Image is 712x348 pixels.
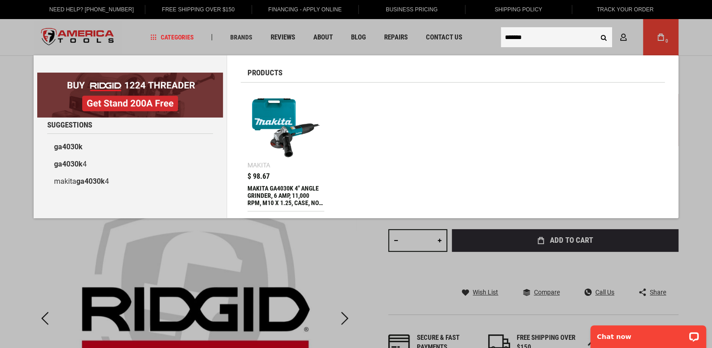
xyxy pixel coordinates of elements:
[47,156,213,173] a: ga4030k4
[76,177,105,186] b: ga4030k
[584,319,712,348] iframe: LiveChat chat widget
[595,29,612,46] button: Search
[247,185,324,206] div: MAKITA GA4030K 4
[47,138,213,156] a: ga4030k
[54,160,83,168] b: ga4030k
[37,73,223,79] a: BOGO: Buy RIDGID® 1224 Threader, Get Stand 200A Free!
[230,34,252,40] span: Brands
[47,173,213,190] a: makitaga4030k4
[47,121,92,129] span: Suggestions
[150,34,194,40] span: Categories
[37,73,223,118] img: BOGO: Buy RIDGID® 1224 Threader, Get Stand 200A Free!
[247,162,270,168] div: Makita
[247,69,282,77] span: Products
[252,94,320,162] img: MAKITA GA4030K 4
[247,173,270,180] span: $ 98.67
[54,142,83,151] b: ga4030k
[226,31,257,44] a: Brands
[247,89,324,211] a: MAKITA GA4030K 4 Makita $ 98.67 MAKITA GA4030K 4" ANGLE GRINDER, 6 AMP, 11,000 RPM, M10 X 1.25, C...
[146,31,198,44] a: Categories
